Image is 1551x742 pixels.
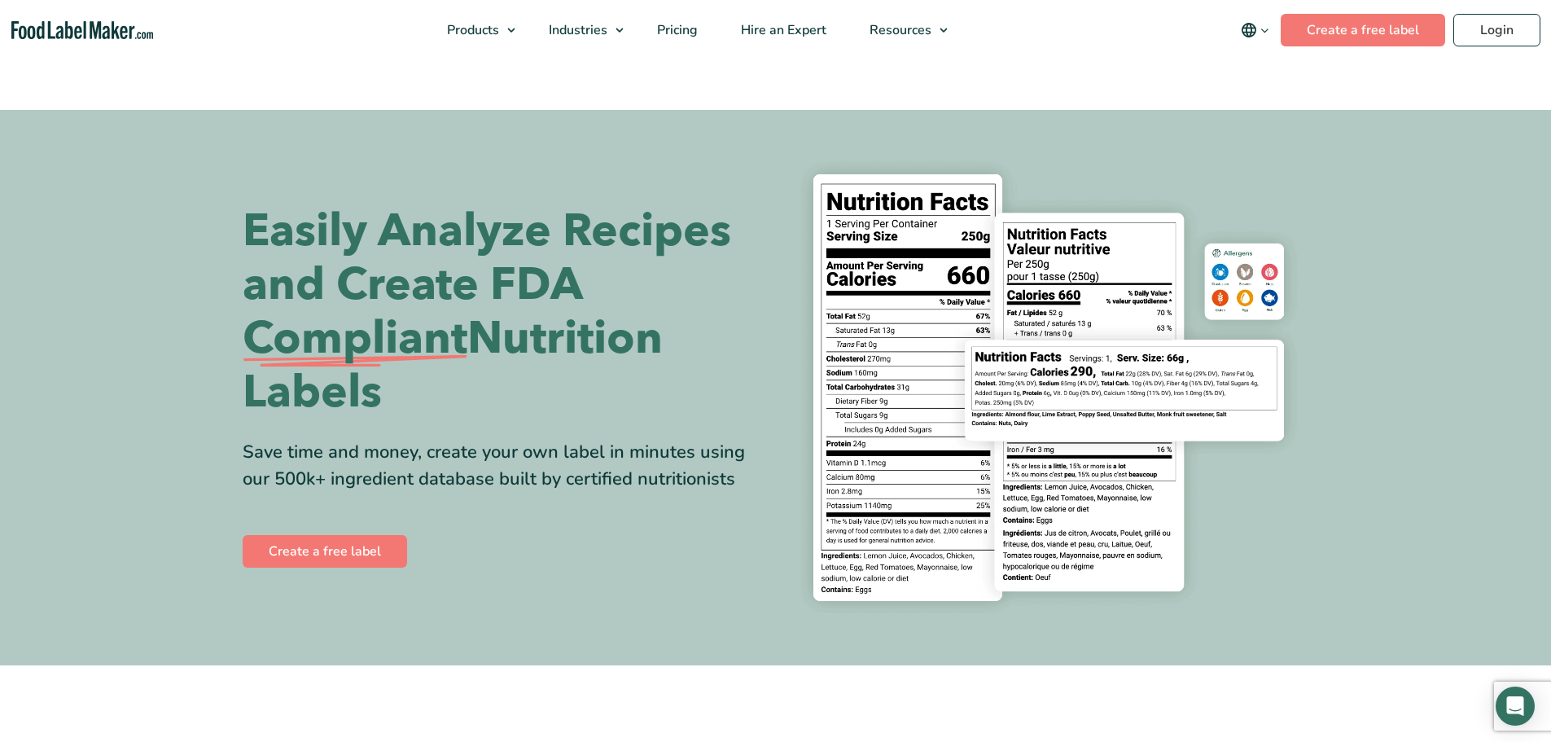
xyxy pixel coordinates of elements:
[243,312,467,366] span: Compliant
[243,204,764,419] h1: Easily Analyze Recipes and Create FDA Nutrition Labels
[442,21,501,39] span: Products
[736,21,828,39] span: Hire an Expert
[544,21,609,39] span: Industries
[652,21,699,39] span: Pricing
[243,535,407,568] a: Create a free label
[243,439,764,493] div: Save time and money, create your own label in minutes using our 500k+ ingredient database built b...
[1496,687,1535,726] div: Open Intercom Messenger
[865,21,933,39] span: Resources
[1453,14,1540,46] a: Login
[1281,14,1445,46] a: Create a free label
